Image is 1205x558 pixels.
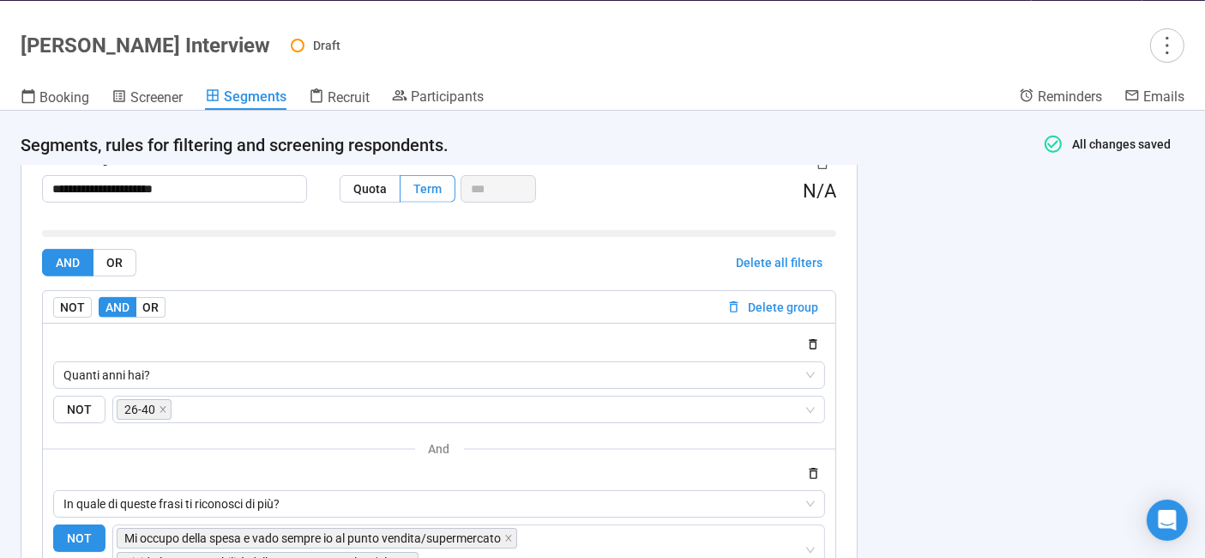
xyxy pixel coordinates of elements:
button: more [1150,28,1184,63]
a: Screener [111,88,183,110]
span: OR [142,300,159,314]
span: close [504,534,513,543]
a: Emails [1124,88,1184,108]
span: Mi occupo della spesa e vado sempre io al punto vendita/supermercato [117,528,517,549]
span: In quale di queste frasi ti riconosci di più? [63,491,815,517]
span: Delete group [748,298,818,317]
span: Recruit [328,89,370,106]
span: Term [413,182,442,196]
span: Booking [39,89,89,106]
a: Booking [21,88,89,110]
span: Mi occupo della spesa e vado sempre io al punto vendita/supermercato [124,529,501,548]
a: Participants [392,88,484,108]
div: Open Intercom Messenger [1147,500,1188,541]
span: Quota [353,182,387,196]
h4: Segments, rules for filtering and screening respondents. [21,133,1019,157]
h1: [PERSON_NAME] Interview [21,33,270,58]
span: Screener [130,89,183,106]
div: N/A [803,177,836,207]
span: more [1155,33,1178,57]
button: Delete group [720,297,825,318]
a: Reminders [1019,88,1102,108]
span: and [429,442,450,456]
span: Draft [313,39,340,52]
a: Segments [205,88,286,110]
span: AND [56,256,80,270]
a: Recruit [309,88,370,110]
span: AND [105,300,130,314]
span: close [159,405,167,414]
span: All changes saved [1063,137,1171,151]
span: delete [816,156,829,170]
span: Emails [1143,88,1184,105]
button: Delete all filters [722,249,836,276]
span: 26-40 [117,399,172,420]
span: Quanti anni hai? [63,362,815,388]
span: 26-40 [124,400,155,419]
span: Reminders [1038,88,1102,105]
span: Participants [411,88,484,105]
span: Delete all filters [736,253,822,272]
span: Segments [224,88,286,105]
span: OR [106,256,123,270]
